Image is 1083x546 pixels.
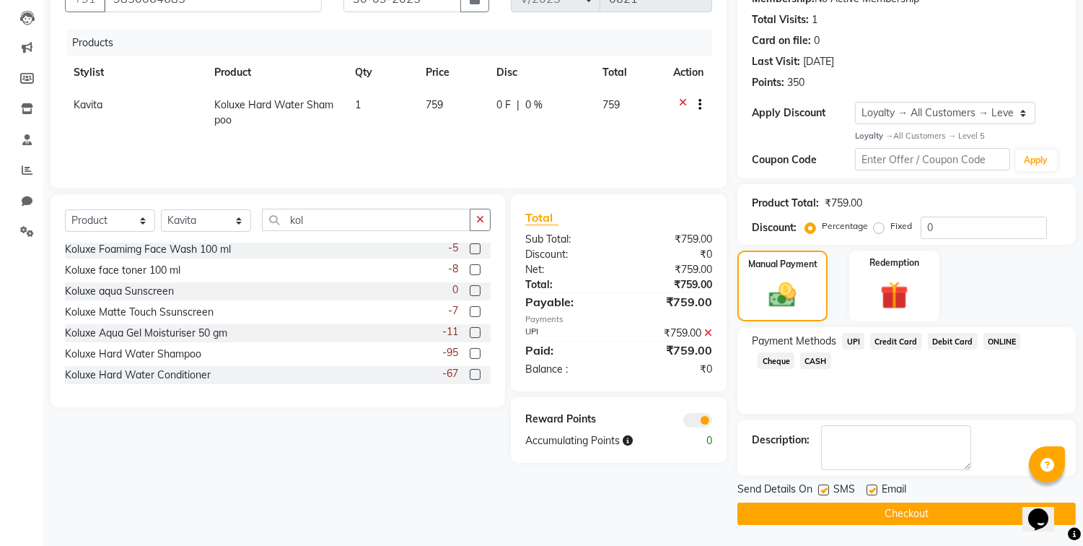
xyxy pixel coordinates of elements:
[206,56,346,89] th: Product
[514,232,619,247] div: Sub Total:
[448,240,458,256] span: -5
[65,263,180,278] div: Koluxe face toner 100 ml
[66,30,723,56] div: Products
[514,342,619,359] div: Paid:
[855,131,893,141] strong: Loyalty →
[594,56,665,89] th: Total
[488,56,594,89] th: Disc
[833,482,855,500] span: SMS
[928,333,978,350] span: Debit Card
[870,333,922,350] span: Credit Card
[517,97,519,113] span: |
[752,433,810,448] div: Description:
[752,220,797,235] div: Discount:
[417,56,488,89] th: Price
[619,262,724,277] div: ₹759.00
[752,75,784,90] div: Points:
[752,105,855,121] div: Apply Discount
[758,352,794,369] span: Cheque
[825,196,862,211] div: ₹759.00
[514,433,671,448] div: Accumulating Points
[514,247,619,262] div: Discount:
[619,342,724,359] div: ₹759.00
[869,256,919,269] label: Redemption
[355,98,361,111] span: 1
[525,97,543,113] span: 0 %
[74,98,102,111] span: Kavita
[842,333,864,350] span: UPI
[619,326,724,341] div: ₹759.00
[214,98,333,126] span: Koluxe Hard Water Shampoo
[787,75,804,90] div: 350
[262,209,470,231] input: Search or Scan
[426,98,443,111] span: 759
[346,56,417,89] th: Qty
[619,277,724,292] div: ₹759.00
[65,284,174,299] div: Koluxe aqua Sunscreen
[752,152,855,168] div: Coupon Code
[665,56,712,89] th: Action
[65,326,227,341] div: Koluxe Aqua Gel Moisturiser 50 gm
[671,433,723,448] div: 0
[803,54,834,69] div: [DATE]
[872,278,917,313] img: _gift.svg
[496,97,511,113] span: 0 F
[448,303,458,318] span: -7
[514,277,619,292] div: Total:
[890,220,912,233] label: Fixed
[752,54,800,69] div: Last Visit:
[752,196,819,211] div: Product Total:
[983,333,1021,350] span: ONLINE
[737,482,812,500] span: Send Details On
[602,98,620,111] span: 759
[752,12,809,27] div: Total Visits:
[760,279,804,311] img: _cash.svg
[1022,488,1069,532] iframe: chat widget
[452,282,458,298] span: 0
[855,148,1009,170] input: Enter Offer / Coupon Code
[448,261,458,277] span: -8
[442,345,458,360] span: -95
[814,33,820,48] div: 0
[619,362,724,377] div: ₹0
[514,326,619,341] div: UPI
[619,247,724,262] div: ₹0
[822,220,868,233] label: Percentage
[514,293,619,311] div: Payable:
[855,130,1061,142] div: All Customers → Level 5
[65,305,214,320] div: Koluxe Matte Touch Ssunscreen
[1016,149,1057,171] button: Apply
[514,412,619,428] div: Reward Points
[882,482,906,500] span: Email
[65,347,201,362] div: Koluxe Hard Water Shampoo
[514,362,619,377] div: Balance :
[442,324,458,339] span: -11
[748,258,817,271] label: Manual Payment
[65,56,206,89] th: Stylist
[514,262,619,277] div: Net:
[812,12,817,27] div: 1
[65,242,231,257] div: Koluxe Foamimg Face Wash 100 ml
[800,352,831,369] span: CASH
[619,293,724,311] div: ₹759.00
[525,313,712,326] div: Payments
[619,232,724,247] div: ₹759.00
[442,366,458,381] span: -67
[65,368,211,383] div: Koluxe Hard Water Conditioner
[752,334,836,349] span: Payment Methods
[525,210,558,225] span: Total
[737,503,1076,525] button: Checkout
[752,33,811,48] div: Card on file:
